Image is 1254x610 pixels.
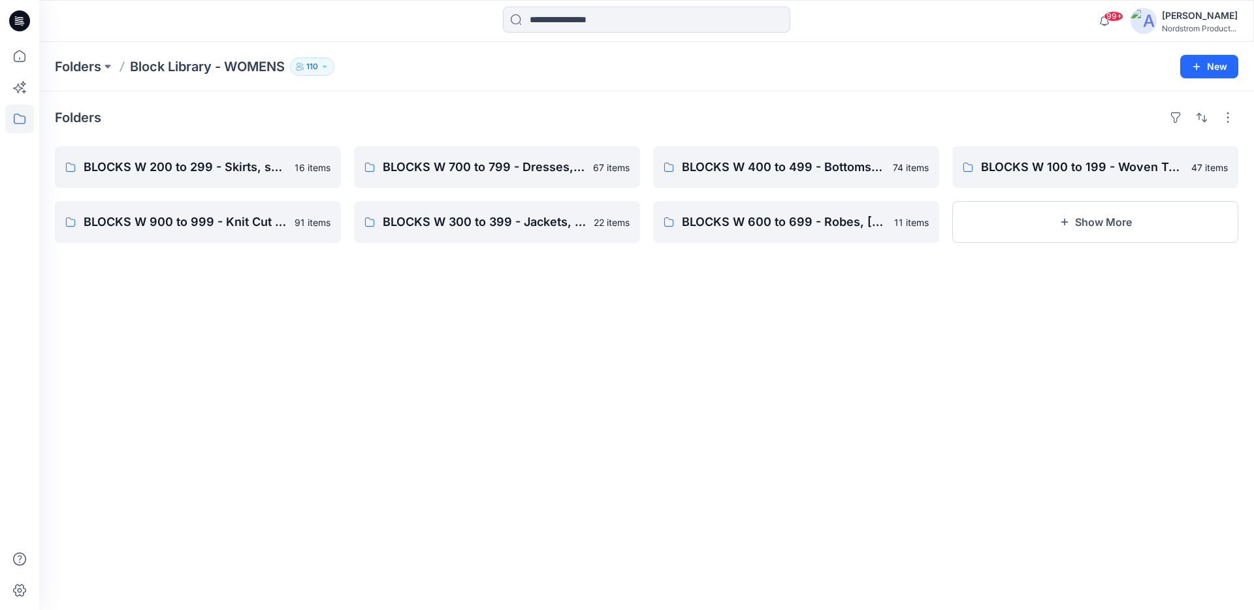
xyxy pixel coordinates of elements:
[952,201,1238,243] button: Show More
[130,57,285,76] p: Block Library - WOMENS
[1131,8,1157,34] img: avatar
[295,161,330,174] p: 16 items
[1191,161,1228,174] p: 47 items
[653,146,939,188] a: BLOCKS W 400 to 499 - Bottoms, Shorts74 items
[1162,24,1238,33] div: Nordstrom Product...
[1104,11,1123,22] span: 99+
[682,158,885,176] p: BLOCKS W 400 to 499 - Bottoms, Shorts
[290,57,334,76] button: 110
[383,158,585,176] p: BLOCKS W 700 to 799 - Dresses, Cami's, Gowns, Chemise
[55,57,101,76] a: Folders
[84,213,287,231] p: BLOCKS W 900 to 999 - Knit Cut & Sew Tops
[894,216,929,229] p: 11 items
[55,146,341,188] a: BLOCKS W 200 to 299 - Skirts, skorts, 1/2 Slip, Full Slip16 items
[306,59,318,74] p: 110
[593,161,630,174] p: 67 items
[653,201,939,243] a: BLOCKS W 600 to 699 - Robes, [GEOGRAPHIC_DATA]11 items
[682,213,886,231] p: BLOCKS W 600 to 699 - Robes, [GEOGRAPHIC_DATA]
[55,110,101,125] h4: Folders
[55,201,341,243] a: BLOCKS W 900 to 999 - Knit Cut & Sew Tops91 items
[893,161,929,174] p: 74 items
[981,158,1183,176] p: BLOCKS W 100 to 199 - Woven Tops, Shirts, PJ Tops
[354,146,640,188] a: BLOCKS W 700 to 799 - Dresses, Cami's, Gowns, Chemise67 items
[952,146,1238,188] a: BLOCKS W 100 to 199 - Woven Tops, Shirts, PJ Tops47 items
[1180,55,1238,78] button: New
[84,158,287,176] p: BLOCKS W 200 to 299 - Skirts, skorts, 1/2 Slip, Full Slip
[295,216,330,229] p: 91 items
[594,216,630,229] p: 22 items
[354,201,640,243] a: BLOCKS W 300 to 399 - Jackets, Blazers, Outerwear, Sportscoat, Vest22 items
[383,213,586,231] p: BLOCKS W 300 to 399 - Jackets, Blazers, Outerwear, Sportscoat, Vest
[1162,8,1238,24] div: [PERSON_NAME]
